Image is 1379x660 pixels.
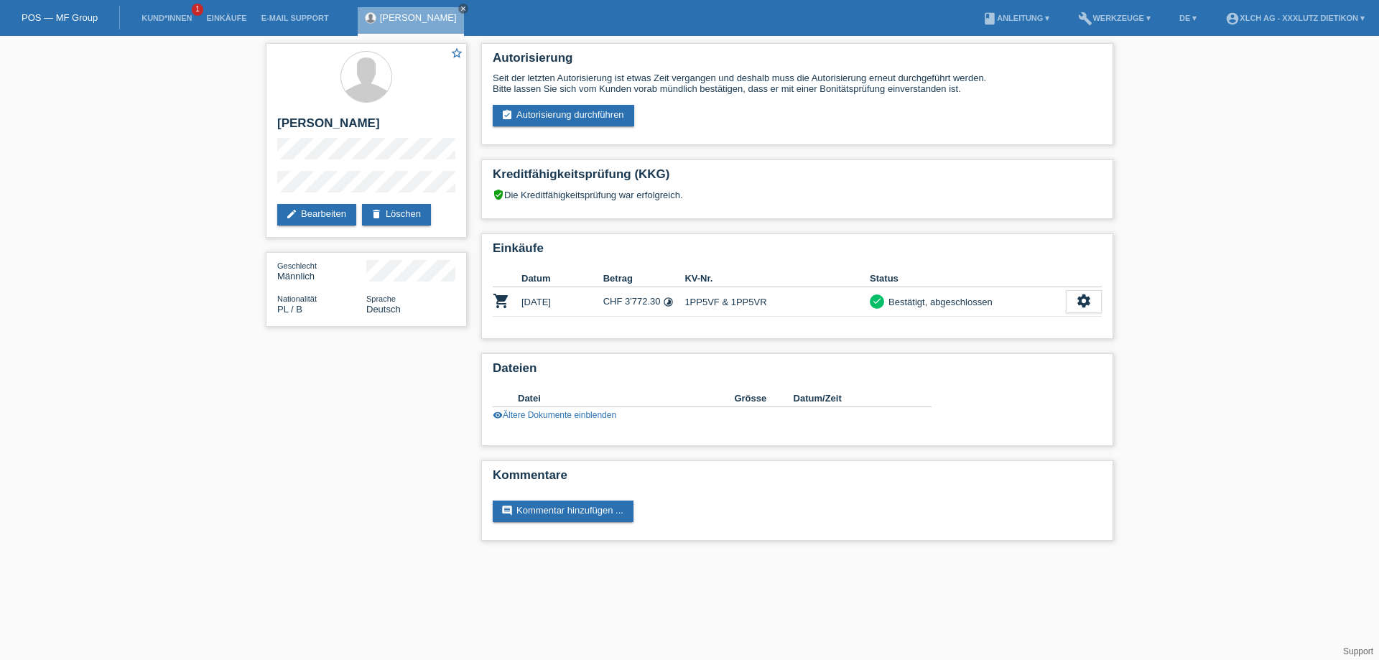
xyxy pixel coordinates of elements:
th: Status [870,270,1066,287]
a: Kund*innen [134,14,199,22]
i: verified_user [493,189,504,200]
td: [DATE] [521,287,603,317]
td: 1PP5VF & 1PP5VR [684,287,870,317]
i: Fixe Raten - Zinsübernahme durch Kunde (24 Raten) [663,297,674,307]
i: visibility [493,410,503,420]
i: book [983,11,997,26]
h2: Einkäufe [493,241,1102,263]
span: 1 [192,4,203,16]
h2: Kreditfähigkeitsprüfung (KKG) [493,167,1102,189]
i: delete [371,208,382,220]
th: Betrag [603,270,685,287]
a: E-Mail Support [254,14,336,22]
a: POS — MF Group [22,12,98,23]
i: account_circle [1225,11,1240,26]
a: account_circleXLCH AG - XXXLutz Dietikon ▾ [1218,14,1372,22]
a: visibilityÄltere Dokumente einblenden [493,410,616,420]
i: comment [501,505,513,516]
div: Männlich [277,260,366,282]
a: close [458,4,468,14]
div: Seit der letzten Autorisierung ist etwas Zeit vergangen und deshalb muss die Autorisierung erneut... [493,73,1102,94]
span: Polen / B / 05.09.2018 [277,304,302,315]
i: settings [1076,293,1092,309]
th: Datum/Zeit [794,390,911,407]
th: Grösse [734,390,793,407]
a: assignment_turned_inAutorisierung durchführen [493,105,634,126]
td: CHF 3'772.30 [603,287,685,317]
span: Deutsch [366,304,401,315]
a: Einkäufe [199,14,254,22]
i: star_border [450,47,463,60]
i: close [460,5,467,12]
a: commentKommentar hinzufügen ... [493,501,633,522]
h2: Kommentare [493,468,1102,490]
div: Die Kreditfähigkeitsprüfung war erfolgreich. [493,189,1102,211]
i: check [872,296,882,306]
th: KV-Nr. [684,270,870,287]
a: Support [1343,646,1373,656]
span: Nationalität [277,294,317,303]
th: Datum [521,270,603,287]
h2: Autorisierung [493,51,1102,73]
h2: [PERSON_NAME] [277,116,455,138]
a: bookAnleitung ▾ [975,14,1057,22]
a: star_border [450,47,463,62]
a: buildWerkzeuge ▾ [1071,14,1158,22]
th: Datei [518,390,734,407]
i: build [1078,11,1092,26]
a: [PERSON_NAME] [380,12,457,23]
a: deleteLöschen [362,204,431,226]
span: Sprache [366,294,396,303]
i: edit [286,208,297,220]
i: POSP00025956 [493,292,510,310]
i: assignment_turned_in [501,109,513,121]
a: DE ▾ [1172,14,1204,22]
h2: Dateien [493,361,1102,383]
a: editBearbeiten [277,204,356,226]
div: Bestätigt, abgeschlossen [884,294,993,310]
span: Geschlecht [277,261,317,270]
